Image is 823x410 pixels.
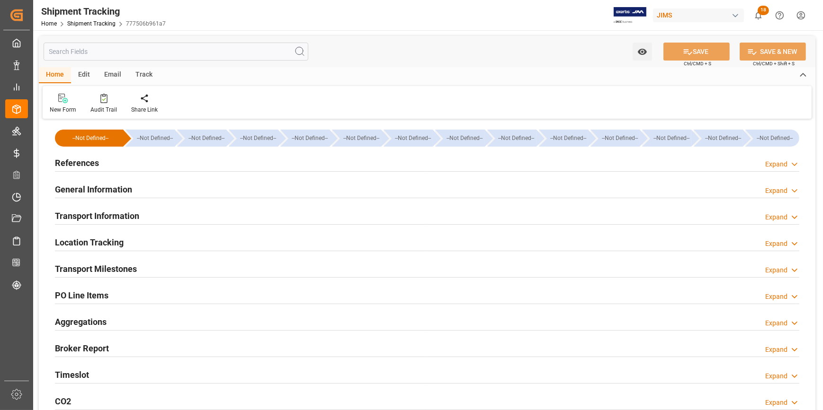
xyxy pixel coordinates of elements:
h2: Timeslot [55,368,89,381]
div: --Not Defined-- [55,130,123,147]
div: --Not Defined-- [590,130,640,147]
div: --Not Defined-- [652,130,691,147]
div: --Not Defined-- [332,130,381,147]
div: New Form [50,105,76,114]
img: Exertis%20JAM%20-%20Email%20Logo.jpg_1722504956.jpg [614,7,646,24]
a: Home [41,20,57,27]
div: --Not Defined-- [341,130,381,147]
button: SAVE & NEW [740,43,806,61]
h2: PO Line Items [55,289,108,302]
h2: Broker Report [55,342,109,355]
div: --Not Defined-- [745,130,799,147]
h2: CO2 [55,395,71,408]
button: SAVE [663,43,730,61]
div: Audit Trail [90,105,117,114]
button: open menu [633,43,652,61]
h2: References [55,157,99,169]
div: --Not Defined-- [177,130,226,147]
div: Shipment Tracking [41,4,166,18]
h2: Transport Information [55,209,139,222]
div: Edit [71,67,97,83]
div: --Not Defined-- [187,130,226,147]
input: Search Fields [44,43,308,61]
h2: Location Tracking [55,236,124,249]
div: Expand [765,371,787,381]
h2: Aggregations [55,315,107,328]
div: --Not Defined-- [384,130,433,147]
div: Expand [765,345,787,355]
div: --Not Defined-- [238,130,278,147]
div: Expand [765,186,787,196]
div: --Not Defined-- [755,130,795,147]
div: Expand [765,159,787,169]
div: --Not Defined-- [290,130,330,147]
div: --Not Defined-- [600,130,640,147]
button: JIMS [653,6,748,24]
div: --Not Defined-- [135,130,175,147]
div: --Not Defined-- [487,130,537,147]
div: --Not Defined-- [125,130,175,147]
div: --Not Defined-- [703,130,743,147]
div: --Not Defined-- [445,130,484,147]
button: show 18 new notifications [748,5,769,26]
div: --Not Defined-- [497,130,537,147]
div: Email [97,67,128,83]
div: Expand [765,398,787,408]
span: Ctrl/CMD + Shift + S [753,60,795,67]
div: --Not Defined-- [64,130,116,147]
div: Expand [765,292,787,302]
div: --Not Defined-- [642,130,691,147]
span: Ctrl/CMD + S [684,60,711,67]
div: --Not Defined-- [694,130,743,147]
div: Expand [765,265,787,275]
div: --Not Defined-- [435,130,484,147]
div: --Not Defined-- [548,130,588,147]
div: JIMS [653,9,744,22]
a: Shipment Tracking [67,20,116,27]
div: Expand [765,318,787,328]
span: 18 [758,6,769,15]
div: --Not Defined-- [229,130,278,147]
div: Expand [765,239,787,249]
h2: Transport Milestones [55,262,137,275]
div: Share Link [131,105,158,114]
button: Help Center [769,5,790,26]
div: Track [128,67,160,83]
div: --Not Defined-- [539,130,588,147]
h2: General Information [55,183,132,196]
div: --Not Defined-- [393,130,433,147]
div: Expand [765,212,787,222]
div: Home [39,67,71,83]
div: --Not Defined-- [280,130,330,147]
